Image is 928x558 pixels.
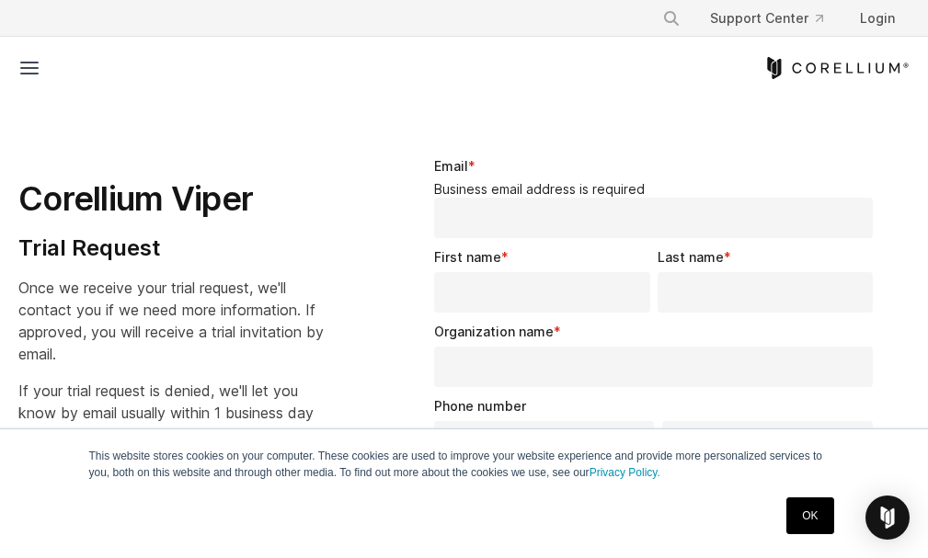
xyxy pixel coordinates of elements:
div: Navigation Menu [647,2,910,35]
a: OK [786,497,833,534]
a: Privacy Policy. [590,466,660,479]
p: This website stores cookies on your computer. These cookies are used to improve your website expe... [89,448,840,481]
button: Search [655,2,688,35]
span: Organization name [434,324,554,339]
span: Email [434,158,468,174]
div: Open Intercom Messenger [865,495,910,540]
a: Login [845,2,910,35]
span: First name [434,249,501,265]
a: Corellium Home [763,57,910,79]
h1: Corellium Viper [18,178,324,220]
span: Phone number [434,398,526,414]
legend: Business email address is required [434,181,880,198]
span: Once we receive your trial request, we'll contact you if we need more information. If approved, y... [18,279,324,363]
span: If your trial request is denied, we'll let you know by email usually within 1 business day depend... [18,381,314,444]
h4: Trial Request [18,234,324,262]
span: Last name [658,249,724,265]
a: Support Center [695,2,838,35]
